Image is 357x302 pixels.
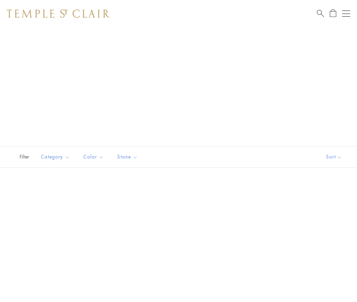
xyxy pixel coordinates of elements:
[37,153,75,161] span: Category
[342,10,350,18] button: Open navigation
[112,149,143,165] button: Stone
[78,149,109,165] button: Color
[311,147,357,167] button: Show sort by
[317,9,324,18] a: Search
[80,153,109,161] span: Color
[36,149,75,165] button: Category
[7,10,109,18] img: Temple St. Clair
[330,9,336,18] a: Open Shopping Bag
[114,153,143,161] span: Stone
